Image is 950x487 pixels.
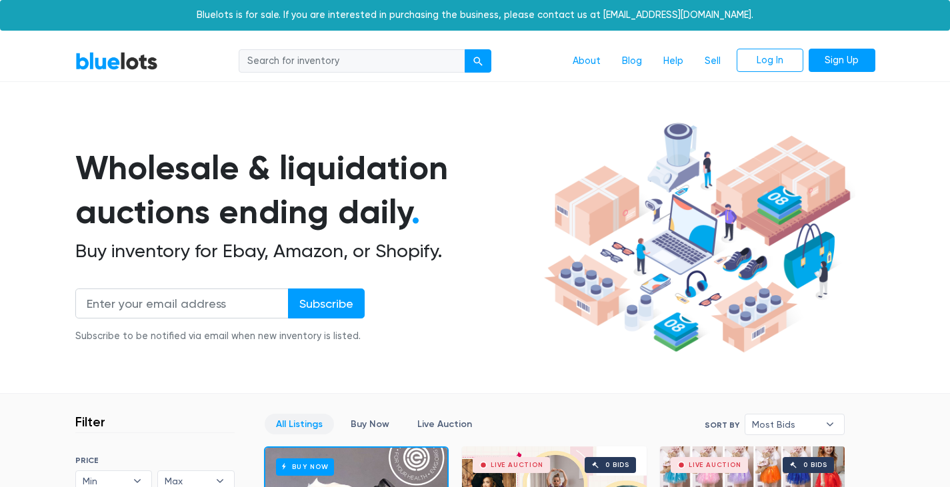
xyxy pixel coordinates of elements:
a: Help [653,49,694,74]
input: Subscribe [288,288,365,318]
h6: PRICE [75,456,235,465]
div: 0 bids [803,462,827,468]
h3: Filter [75,414,105,430]
span: . [411,192,420,232]
img: hero-ee84e7d0318cb26816c560f6b4441b76977f77a177738b4e94f68c95b2b83dbb.png [539,117,855,359]
a: Log In [737,49,803,73]
a: About [562,49,611,74]
a: Sign Up [809,49,875,73]
a: Live Auction [406,414,483,434]
span: Most Bids [752,414,819,434]
a: Sell [694,49,731,74]
div: Live Auction [491,462,543,468]
label: Sort By [705,419,739,431]
input: Search for inventory [239,49,465,73]
input: Enter your email address [75,288,289,318]
div: Live Auction [689,462,741,468]
div: 0 bids [605,462,629,468]
h6: Buy Now [276,458,334,475]
h1: Wholesale & liquidation auctions ending daily [75,146,539,235]
a: BlueLots [75,51,158,71]
a: All Listings [265,414,334,434]
a: Buy Now [339,414,401,434]
h2: Buy inventory for Ebay, Amazon, or Shopify. [75,240,539,262]
a: Blog [611,49,653,74]
div: Subscribe to be notified via email when new inventory is listed. [75,329,365,344]
b: ▾ [816,414,844,434]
